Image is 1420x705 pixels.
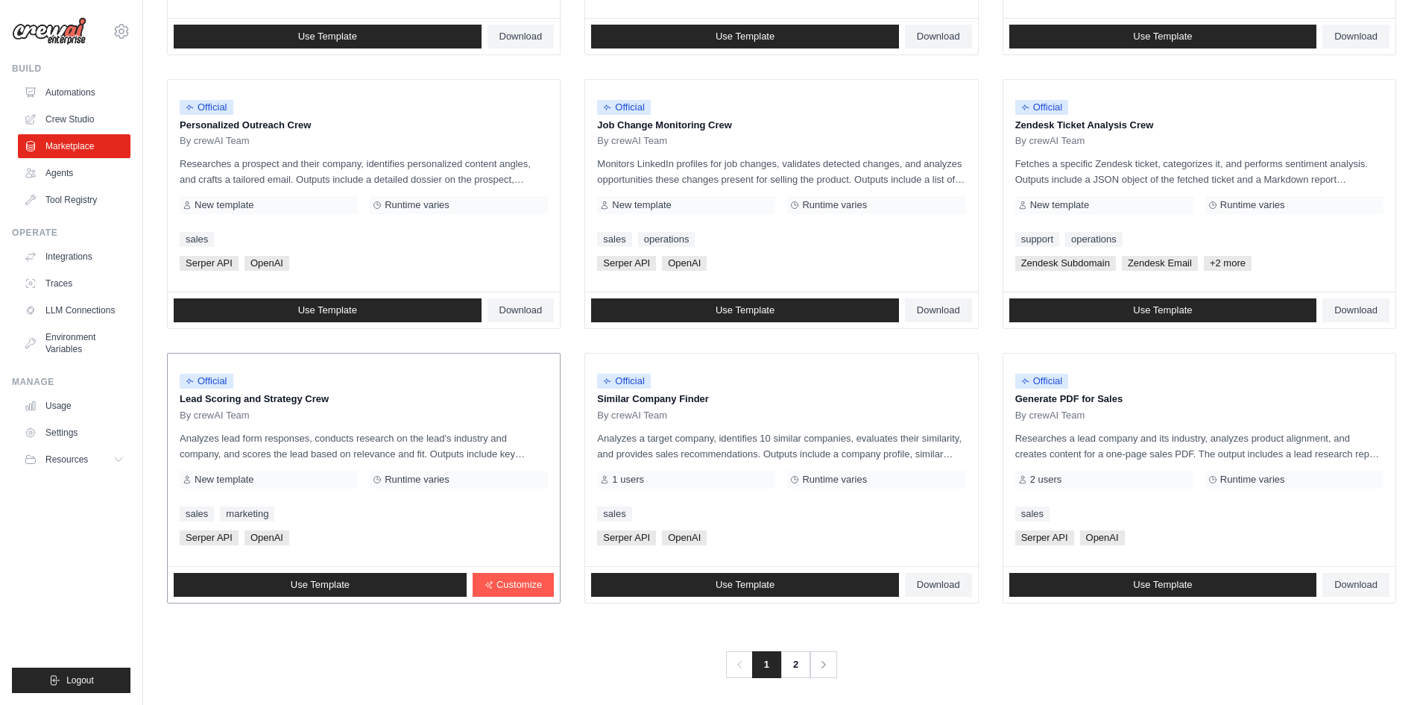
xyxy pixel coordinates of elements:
span: Download [917,304,960,316]
nav: Pagination [726,651,837,678]
span: Download [1334,304,1378,316]
a: Download [1322,298,1389,322]
a: Download [905,298,972,322]
span: Official [597,374,651,389]
span: Runtime varies [1220,474,1285,486]
a: Download [487,25,555,48]
span: New template [195,474,253,486]
a: Crew Studio [18,107,130,131]
span: Download [499,304,543,316]
span: Use Template [1133,31,1192,43]
div: Operate [12,227,130,239]
a: Customize [473,573,554,597]
span: Serper API [180,256,239,271]
p: Fetches a specific Zendesk ticket, categorizes it, and performs sentiment analysis. Outputs inclu... [1015,156,1383,187]
span: Download [1334,31,1378,43]
span: Use Template [716,304,774,316]
a: Settings [18,421,130,445]
span: OpenAI [244,530,289,545]
span: Use Template [298,31,357,43]
span: Official [1015,100,1069,115]
a: 2 [780,651,810,678]
span: Use Template [716,579,774,591]
p: Monitors LinkedIn profiles for job changes, validates detected changes, and analyzes opportunitie... [597,156,965,187]
a: sales [597,507,631,521]
span: Runtime varies [385,199,449,211]
span: Official [1015,374,1069,389]
span: Logout [66,674,94,686]
p: Researches a lead company and its industry, analyzes product alignment, and creates content for a... [1015,430,1383,462]
p: Similar Company Finder [597,392,965,407]
span: By crewAI Team [1015,410,1085,422]
p: Researches a prospect and their company, identifies personalized content angles, and crafts a tai... [180,156,548,187]
span: Runtime varies [802,474,867,486]
a: operations [1065,232,1123,247]
a: Use Template [1009,25,1317,48]
a: Download [905,25,972,48]
span: By crewAI Team [597,135,667,147]
span: New template [195,199,253,211]
span: OpenAI [662,530,707,545]
a: sales [180,507,214,521]
a: sales [597,232,631,247]
span: Runtime varies [802,199,867,211]
span: Official [180,374,233,389]
span: Customize [496,579,542,591]
p: Analyzes a target company, identifies 10 similar companies, evaluates their similarity, and provi... [597,430,965,462]
span: OpenAI [662,256,707,271]
a: Download [487,298,555,322]
a: Use Template [1009,298,1317,322]
span: Download [1334,579,1378,591]
span: Official [180,100,233,115]
a: support [1015,232,1059,247]
a: Use Template [591,25,899,48]
span: Download [917,579,960,591]
a: operations [638,232,695,247]
p: Job Change Monitoring Crew [597,118,965,133]
span: Use Template [1133,304,1192,316]
span: 1 users [612,474,644,486]
div: Manage [12,376,130,388]
a: Agents [18,161,130,185]
span: Use Template [298,304,357,316]
a: Download [1322,573,1389,597]
span: OpenAI [1080,530,1125,545]
span: Serper API [597,256,656,271]
span: Serper API [1015,530,1074,545]
a: Usage [18,394,130,418]
a: Marketplace [18,134,130,158]
span: 2 users [1030,474,1062,486]
a: Use Template [174,298,482,322]
a: Use Template [174,25,482,48]
span: Use Template [716,31,774,43]
span: Serper API [180,530,239,545]
span: Zendesk Subdomain [1015,256,1116,271]
a: Integrations [18,245,130,269]
span: By crewAI Team [180,410,250,422]
span: Runtime varies [1220,199,1285,211]
a: LLM Connections [18,298,130,322]
span: +2 more [1204,256,1252,271]
a: Use Template [591,298,899,322]
p: Personalized Outreach Crew [180,118,548,133]
span: New template [612,199,671,211]
button: Resources [18,448,130,471]
a: Environment Variables [18,325,130,361]
a: sales [180,232,214,247]
a: Automations [18,81,130,104]
span: By crewAI Team [1015,135,1085,147]
a: Download [905,573,972,597]
span: Resources [45,454,88,466]
span: Zendesk Email [1122,256,1198,271]
button: Logout [12,668,130,693]
span: Use Template [1133,579,1192,591]
a: Traces [18,272,130,295]
span: Download [917,31,960,43]
a: Tool Registry [18,188,130,212]
p: Generate PDF for Sales [1015,392,1383,407]
span: By crewAI Team [597,410,667,422]
a: sales [1015,507,1050,521]
span: Serper API [597,530,656,545]
div: Build [12,63,130,75]
span: Official [597,100,651,115]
